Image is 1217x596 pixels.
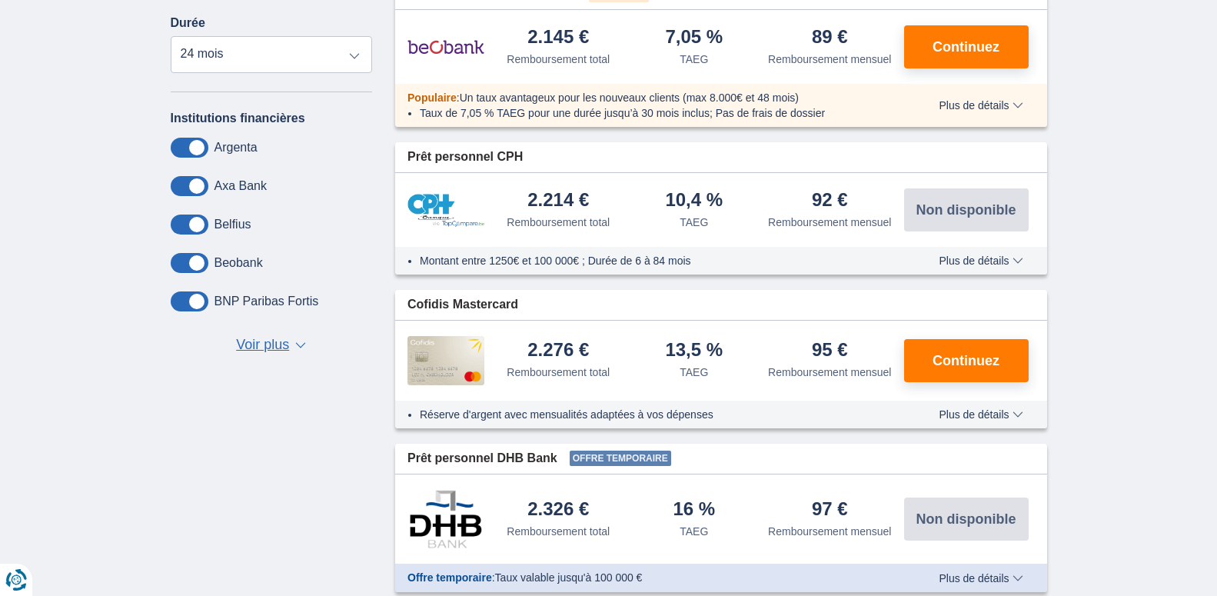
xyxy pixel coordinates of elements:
[665,28,723,48] div: 7,05 %
[768,52,891,67] div: Remboursement mensuel
[939,255,1022,266] span: Plus de détails
[673,500,715,521] div: 16 %
[680,365,708,380] div: TAEG
[507,215,610,230] div: Remboursement total
[916,203,1016,217] span: Non disponible
[460,92,799,104] span: Un taux avantageux pour les nouveaux clients (max 8.000€ et 48 mois)
[171,112,305,125] label: Institutions financières
[214,141,258,155] label: Argenta
[812,191,848,211] div: 92 €
[680,524,708,539] div: TAEG
[939,573,1022,584] span: Plus de détails
[507,52,610,67] div: Remboursement total
[407,92,457,104] span: Populaire
[214,218,251,231] label: Belfius
[407,490,484,548] img: pret personnel DHB Bank
[927,255,1034,267] button: Plus de détails
[768,365,891,380] div: Remboursement mensuel
[527,500,589,521] div: 2.326 €
[768,215,891,230] div: Remboursement mensuel
[933,40,999,54] span: Continuez
[420,105,894,121] li: Taux de 7,05 % TAEG pour une durée jusqu’à 30 mois inclus; Pas de frais de dossier
[214,179,267,193] label: Axa Bank
[904,498,1029,541] button: Non disponible
[231,335,311,356] button: Voir plus ▼
[407,194,484,227] img: pret personnel CPH Banque
[527,28,589,48] div: 2.145 €
[395,570,906,585] div: :
[527,191,589,211] div: 2.214 €
[420,407,894,422] li: Réserve d'argent avec mensualités adaptées à vos dépenses
[407,450,557,468] span: Prêt personnel DHB Bank
[680,215,708,230] div: TAEG
[507,524,610,539] div: Remboursement total
[507,365,610,380] div: Remboursement total
[939,409,1022,420] span: Plus de détails
[904,188,1029,231] button: Non disponible
[904,25,1029,68] button: Continuez
[407,571,492,584] span: Offre temporaire
[407,296,518,314] span: Cofidis Mastercard
[407,28,484,66] img: pret personnel Beobank
[407,336,484,385] img: pret personnel Cofidis CC
[570,451,671,466] span: Offre temporaire
[236,335,289,355] span: Voir plus
[812,341,848,361] div: 95 €
[527,341,589,361] div: 2.276 €
[939,100,1022,111] span: Plus de détails
[768,524,891,539] div: Remboursement mensuel
[665,341,723,361] div: 13,5 %
[495,571,643,584] span: Taux valable jusqu'à 100 000 €
[927,408,1034,421] button: Plus de détails
[420,253,894,268] li: Montant entre 1250€ et 100 000€ ; Durée de 6 à 84 mois
[171,16,205,30] label: Durée
[904,339,1029,382] button: Continuez
[665,191,723,211] div: 10,4 %
[407,148,523,166] span: Prêt personnel CPH
[214,295,319,308] label: BNP Paribas Fortis
[927,572,1034,584] button: Plus de détails
[214,256,263,270] label: Beobank
[916,512,1016,526] span: Non disponible
[295,342,306,348] span: ▼
[395,90,906,105] div: :
[927,99,1034,112] button: Plus de détails
[812,28,848,48] div: 89 €
[812,500,848,521] div: 97 €
[680,52,708,67] div: TAEG
[933,354,999,368] span: Continuez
